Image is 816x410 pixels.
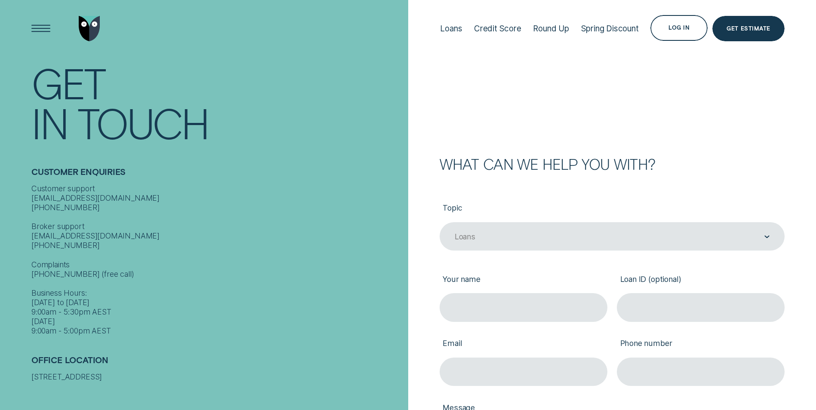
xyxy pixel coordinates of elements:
[440,267,607,293] label: Your name
[617,267,785,293] label: Loan ID (optional)
[440,157,785,171] h2: What can we help you with?
[581,24,639,34] div: Spring Discount
[617,331,785,358] label: Phone number
[440,196,785,222] label: Topic
[31,63,403,142] h1: Get In Touch
[79,16,100,42] img: Wisr
[77,103,208,143] div: Touch
[28,16,54,42] button: Open Menu
[31,372,403,382] div: [STREET_ADDRESS]
[440,24,462,34] div: Loans
[455,232,475,242] div: Loans
[31,184,403,336] div: Customer support [EMAIL_ADDRESS][DOMAIN_NAME] [PHONE_NUMBER] Broker support [EMAIL_ADDRESS][DOMAI...
[31,355,403,372] h2: Office Location
[650,15,708,41] button: Log in
[31,103,68,143] div: In
[31,167,403,184] h2: Customer Enquiries
[474,24,521,34] div: Credit Score
[712,16,785,42] a: Get Estimate
[440,331,607,358] label: Email
[31,63,105,103] div: Get
[533,24,569,34] div: Round Up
